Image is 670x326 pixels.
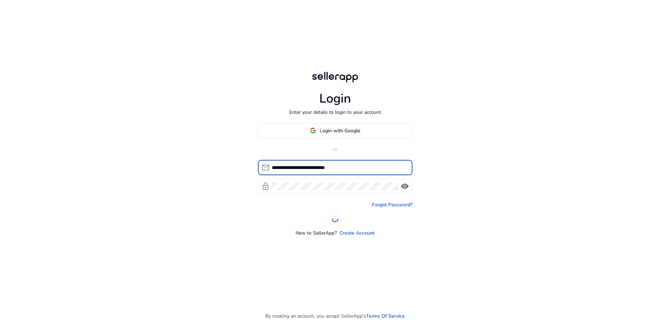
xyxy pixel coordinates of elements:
a: Create Account [340,229,374,237]
button: Login with Google [258,123,412,139]
span: mail [261,163,270,172]
a: Forgot Password? [372,201,412,208]
p: New to SellerApp? [296,229,337,237]
p: Enter your details to login to your account [289,109,381,116]
p: or [258,146,412,153]
img: google-logo.svg [310,127,316,134]
span: visibility [401,182,409,191]
a: Terms Of Service [366,312,405,320]
span: lock [261,182,270,191]
h1: Login [319,91,351,106]
span: Login with Google [320,127,360,134]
